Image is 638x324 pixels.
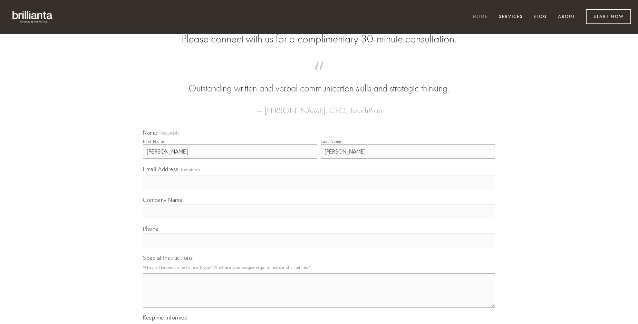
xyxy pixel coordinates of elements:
[143,225,158,232] span: Phone
[586,9,631,24] a: Start Now
[7,7,59,27] img: brillianta - research, strategy, marketing
[154,95,484,117] figcaption: — [PERSON_NAME], CEO, TouchPlan
[159,131,179,135] span: (required)
[154,68,484,82] span: “
[143,129,157,136] span: Name
[143,139,164,144] div: First Name
[143,166,178,173] span: Email Address
[143,314,187,321] span: Keep me informed
[494,11,528,23] a: Services
[529,11,552,23] a: Blog
[468,11,493,23] a: Home
[143,196,182,203] span: Company Name
[154,68,484,95] blockquote: Outstanding written and verbal communication skills and strategic thinking.
[321,139,341,144] div: Last Name
[181,165,200,174] span: (required)
[143,263,495,272] p: What is the best time to reach you? What are your unique requirements and timelines?
[143,32,495,46] h2: Please connect with us for a complimentary 30-minute consultation.
[143,254,193,261] span: Special Instructions
[553,11,580,23] a: About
